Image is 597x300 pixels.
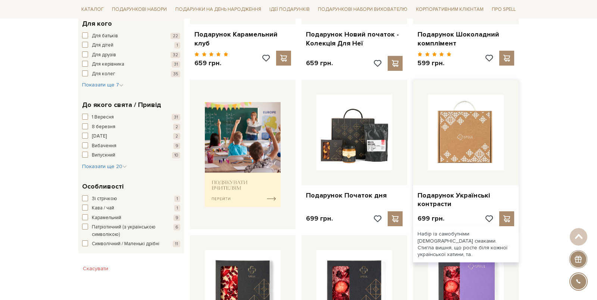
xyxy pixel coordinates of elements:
[82,152,180,159] button: Випускний 10
[82,82,124,88] span: Показати ще 7
[82,142,180,150] button: Вибачення 9
[174,215,180,221] span: 9
[78,263,113,275] button: Скасувати
[306,191,403,200] a: Подарунок Початок дня
[418,214,444,223] p: 699 грн.
[92,224,160,238] span: Патріотичний (з українською символікою)
[413,226,519,262] div: Набір із самобутніми [DEMOGRAPHIC_DATA] смаками. Стигла вишня, що росте біля кожної української х...
[171,52,180,58] span: 32
[174,42,180,48] span: 1
[92,240,159,248] span: Символічний / Маленькі дрібні
[82,70,180,78] button: Для колег 35
[315,3,410,16] a: Подарункові набори вихователю
[82,214,180,222] button: Карамельний 9
[266,4,313,15] a: Ідеї подарунків
[174,143,180,149] span: 9
[82,100,161,110] span: До якого свята / Привід
[174,224,180,230] span: 6
[82,42,180,49] button: Для дітей 1
[194,30,291,48] a: Подарунок Карамельний клуб
[82,32,180,40] button: Для батьків 22
[172,4,264,15] a: Подарунки на День народження
[82,114,180,121] button: 1 Вересня 31
[92,114,114,121] span: 1 Вересня
[172,152,180,158] span: 10
[92,133,107,140] span: [DATE]
[171,33,180,39] span: 22
[82,181,124,192] span: Особливості
[82,81,124,89] button: Показати ще 7
[306,59,333,67] p: 659 грн.
[109,4,170,15] a: Подарункові набори
[173,241,180,247] span: 11
[92,205,114,212] span: Кава / чай
[489,4,519,15] a: Про Spell
[82,123,180,131] button: 8 березня 2
[92,142,116,150] span: Вибачення
[92,123,115,131] span: 8 березня
[82,19,112,29] span: Для кого
[306,30,403,48] a: Подарунок Новий початок - Колекція Для Неї
[174,205,180,211] span: 1
[82,133,180,140] button: [DATE] 2
[82,61,180,68] button: Для керівника 31
[82,224,180,238] button: Патріотичний (з українською символікою) 6
[92,51,116,59] span: Для друзів
[173,124,180,130] span: 2
[78,4,107,15] a: Каталог
[418,59,451,67] p: 599 грн.
[173,133,180,139] span: 2
[92,152,115,159] span: Випускний
[92,61,124,68] span: Для керівника
[171,71,180,77] span: 35
[82,195,180,203] button: Зі стрічкою 1
[205,102,281,207] img: banner
[418,191,514,209] a: Подарунок Українські контрасти
[194,59,228,67] p: 659 грн.
[413,3,487,16] a: Корпоративним клієнтам
[82,240,180,248] button: Символічний / Маленькі дрібні 11
[82,205,180,212] button: Кава / чай 1
[92,214,121,222] span: Карамельний
[418,30,514,48] a: Подарунок Шоколадний комплімент
[92,42,113,49] span: Для дітей
[172,114,180,120] span: 31
[92,70,115,78] span: Для колег
[92,195,117,203] span: Зі стрічкою
[82,51,180,59] button: Для друзів 32
[82,163,127,170] button: Показати ще 20
[306,214,333,223] p: 699 грн.
[92,32,118,40] span: Для батьків
[172,61,180,67] span: 31
[174,196,180,202] span: 1
[428,95,504,170] img: Подарунок Українські контрасти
